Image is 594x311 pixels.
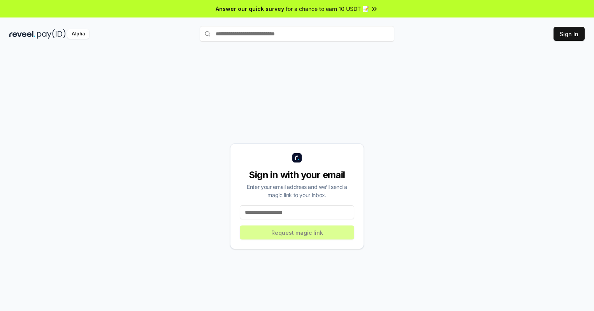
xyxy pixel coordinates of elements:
div: Sign in with your email [240,169,354,181]
span: Answer our quick survey [216,5,284,13]
img: logo_small [292,153,302,162]
button: Sign In [554,27,585,41]
div: Alpha [67,29,89,39]
img: reveel_dark [9,29,35,39]
span: for a chance to earn 10 USDT 📝 [286,5,369,13]
div: Enter your email address and we’ll send a magic link to your inbox. [240,183,354,199]
img: pay_id [37,29,66,39]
